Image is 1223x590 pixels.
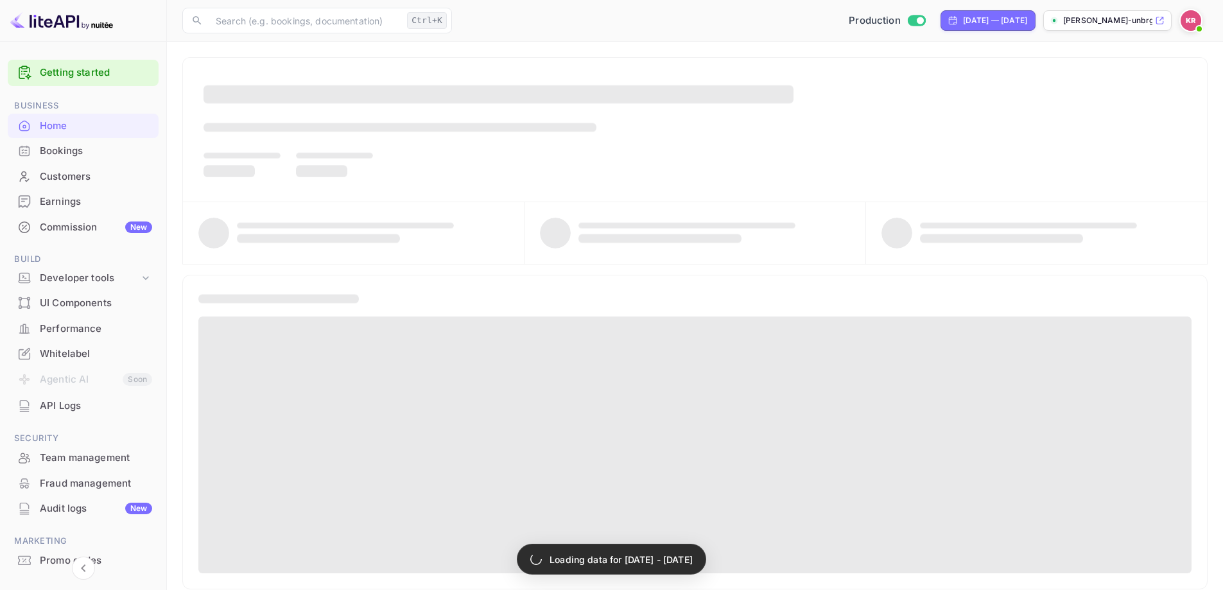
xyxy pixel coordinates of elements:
[40,144,152,159] div: Bookings
[40,296,152,311] div: UI Components
[1181,10,1201,31] img: Kobus Roux
[8,548,159,572] a: Promo codes
[40,399,152,413] div: API Logs
[40,169,152,184] div: Customers
[8,114,159,139] div: Home
[40,220,152,235] div: Commission
[8,189,159,213] a: Earnings
[844,13,930,28] div: Switch to Sandbox mode
[125,221,152,233] div: New
[8,496,159,520] a: Audit logsNew
[8,189,159,214] div: Earnings
[40,501,152,516] div: Audit logs
[8,446,159,469] a: Team management
[8,60,159,86] div: Getting started
[550,553,693,566] p: Loading data for [DATE] - [DATE]
[8,215,159,240] div: CommissionNew
[8,431,159,446] span: Security
[40,451,152,465] div: Team management
[40,65,152,80] a: Getting started
[40,476,152,491] div: Fraud management
[8,252,159,266] span: Build
[8,291,159,316] div: UI Components
[40,195,152,209] div: Earnings
[8,164,159,189] div: Customers
[10,10,113,31] img: LiteAPI logo
[8,114,159,137] a: Home
[8,317,159,340] a: Performance
[40,322,152,336] div: Performance
[8,534,159,548] span: Marketing
[8,446,159,471] div: Team management
[8,215,159,239] a: CommissionNew
[8,291,159,315] a: UI Components
[8,394,159,417] a: API Logs
[8,496,159,521] div: Audit logsNew
[8,342,159,367] div: Whitelabel
[208,8,402,33] input: Search (e.g. bookings, documentation)
[8,394,159,419] div: API Logs
[40,271,139,286] div: Developer tools
[1063,15,1152,26] p: [PERSON_NAME]-unbrg.[PERSON_NAME]...
[72,557,95,580] button: Collapse navigation
[8,548,159,573] div: Promo codes
[849,13,901,28] span: Production
[8,267,159,290] div: Developer tools
[8,471,159,496] div: Fraud management
[8,342,159,365] a: Whitelabel
[8,317,159,342] div: Performance
[40,553,152,568] div: Promo codes
[40,347,152,361] div: Whitelabel
[8,471,159,495] a: Fraud management
[963,15,1027,26] div: [DATE] — [DATE]
[40,119,152,134] div: Home
[8,139,159,162] a: Bookings
[8,139,159,164] div: Bookings
[125,503,152,514] div: New
[8,99,159,113] span: Business
[407,12,447,29] div: Ctrl+K
[8,164,159,188] a: Customers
